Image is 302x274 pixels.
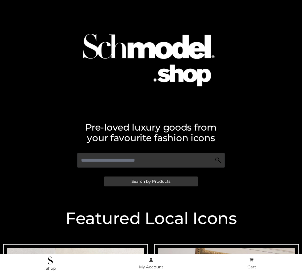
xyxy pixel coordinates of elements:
[3,122,299,143] h2: Pre-loved luxury goods from your favourite fashion icons
[101,256,202,271] a: My Account
[247,264,256,269] span: Cart
[45,266,56,271] span: .Shop
[215,157,221,164] img: Search Icon
[201,256,302,271] a: Cart
[139,264,163,269] span: My Account
[48,256,53,264] img: .Shop
[132,179,170,183] span: Search by Products
[104,176,198,186] a: Search by Products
